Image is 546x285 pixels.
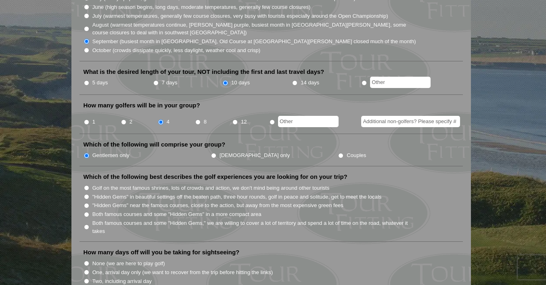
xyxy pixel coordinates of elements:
label: Both famous courses and some "Hidden Gems" in a more compact area [92,210,261,218]
label: 2 [130,118,132,126]
label: 4 [167,118,169,126]
label: 5 days [92,79,108,87]
label: [DEMOGRAPHIC_DATA] only [220,151,290,159]
label: Couples [347,151,366,159]
input: Other [370,77,431,88]
label: Which of the following best describes the golf experiences you are looking for on your trip? [84,173,347,181]
label: 14 days [301,79,319,87]
label: "Hidden Gems" in beautiful settings off the beaten path, three hour rounds, golf in peace and sol... [92,193,382,201]
label: Which of the following will comprise your group? [84,140,226,149]
label: August (warmest temperatures continue, [PERSON_NAME] purple, busiest month in [GEOGRAPHIC_DATA][P... [92,21,417,37]
label: Gentlemen only [92,151,130,159]
label: September (busiest month in [GEOGRAPHIC_DATA], Old Course at [GEOGRAPHIC_DATA][PERSON_NAME] close... [92,38,416,46]
label: 12 [241,118,247,126]
label: 7 days [162,79,178,87]
label: 8 [204,118,207,126]
label: June (high season begins, long days, moderate temperatures, generally few course closures) [92,3,311,11]
label: October (crowds dissipate quickly, less daylight, weather cool and crisp) [92,46,261,54]
input: Other [278,116,339,127]
label: Both famous courses and some "Hidden Gems," we are willing to cover a lot of territory and spend ... [92,219,417,235]
label: "Hidden Gems" near the famous courses, close to the action, but away from the most expensive gree... [92,201,343,210]
label: What is the desired length of your tour, NOT including the first and last travel days? [84,68,324,76]
label: Golf on the most famous shrines, lots of crowds and action, we don't mind being around other tour... [92,184,330,192]
label: None (we are here to play golf) [92,260,165,268]
label: How many golfers will be in your group? [84,101,200,109]
label: One, arrival day only (we want to recover from the trip before hitting the links) [92,268,273,277]
label: 10 days [231,79,250,87]
label: July (warmest temperatures, generally few course closures, very busy with tourists especially aro... [92,12,388,20]
label: How many days off will you be taking for sightseeing? [84,248,240,256]
label: 1 [92,118,95,126]
input: Additional non-golfers? Please specify # [361,116,460,127]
